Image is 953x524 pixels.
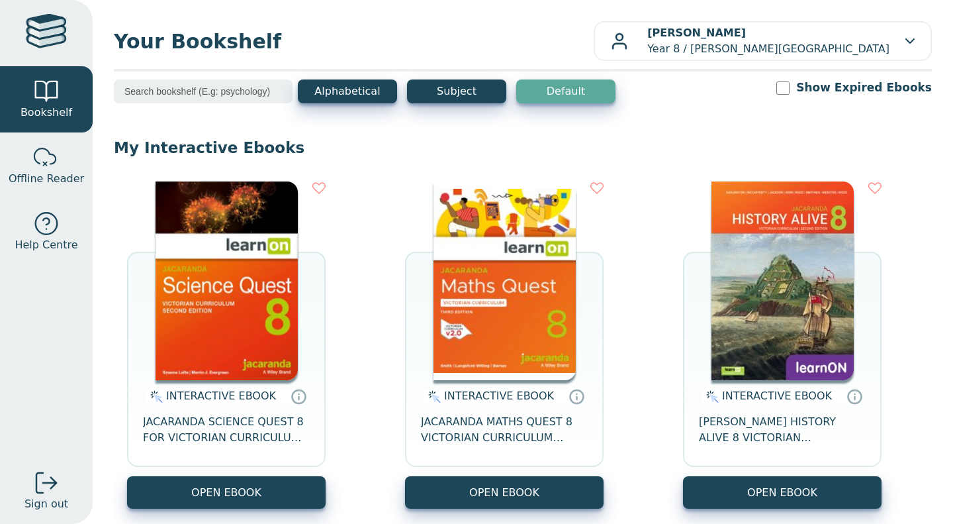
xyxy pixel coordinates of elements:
[9,171,84,187] span: Offline Reader
[21,105,72,121] span: Bookshelf
[24,496,68,512] span: Sign out
[15,237,77,253] span: Help Centre
[166,390,276,402] span: INTERACTIVE EBOOK
[146,389,163,405] img: interactive.svg
[846,388,862,404] a: Interactive eBooks are accessed online via the publisher’s portal. They contain interactive resou...
[114,79,293,103] input: Search bookshelf (E.g: psychology)
[424,389,441,405] img: interactive.svg
[683,476,882,509] button: OPEN EBOOK
[711,182,854,380] img: a03a72db-7f91-e911-a97e-0272d098c78b.jpg
[699,414,866,446] span: [PERSON_NAME] HISTORY ALIVE 8 VICTORIAN CURRICULUM LEARNON EBOOK 2E
[405,476,604,509] button: OPEN EBOOK
[143,414,310,446] span: JACARANDA SCIENCE QUEST 8 FOR VICTORIAN CURRICULUM LEARNON 2E EBOOK
[647,25,889,57] p: Year 8 / [PERSON_NAME][GEOGRAPHIC_DATA]
[647,26,746,39] b: [PERSON_NAME]
[568,388,584,404] a: Interactive eBooks are accessed online via the publisher’s portal. They contain interactive resou...
[291,388,306,404] a: Interactive eBooks are accessed online via the publisher’s portal. They contain interactive resou...
[796,79,932,96] label: Show Expired Ebooks
[722,390,832,402] span: INTERACTIVE EBOOK
[298,79,397,103] button: Alphabetical
[114,138,932,158] p: My Interactive Ebooks
[156,182,298,380] img: fffb2005-5288-ea11-a992-0272d098c78b.png
[127,476,326,509] button: OPEN EBOOK
[407,79,506,103] button: Subject
[594,21,932,61] button: [PERSON_NAME]Year 8 / [PERSON_NAME][GEOGRAPHIC_DATA]
[421,414,588,446] span: JACARANDA MATHS QUEST 8 VICTORIAN CURRICULUM LEARNON EBOOK 3E
[444,390,554,402] span: INTERACTIVE EBOOK
[516,79,615,103] button: Default
[702,389,719,405] img: interactive.svg
[433,182,576,380] img: c004558a-e884-43ec-b87a-da9408141e80.jpg
[114,26,594,56] span: Your Bookshelf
